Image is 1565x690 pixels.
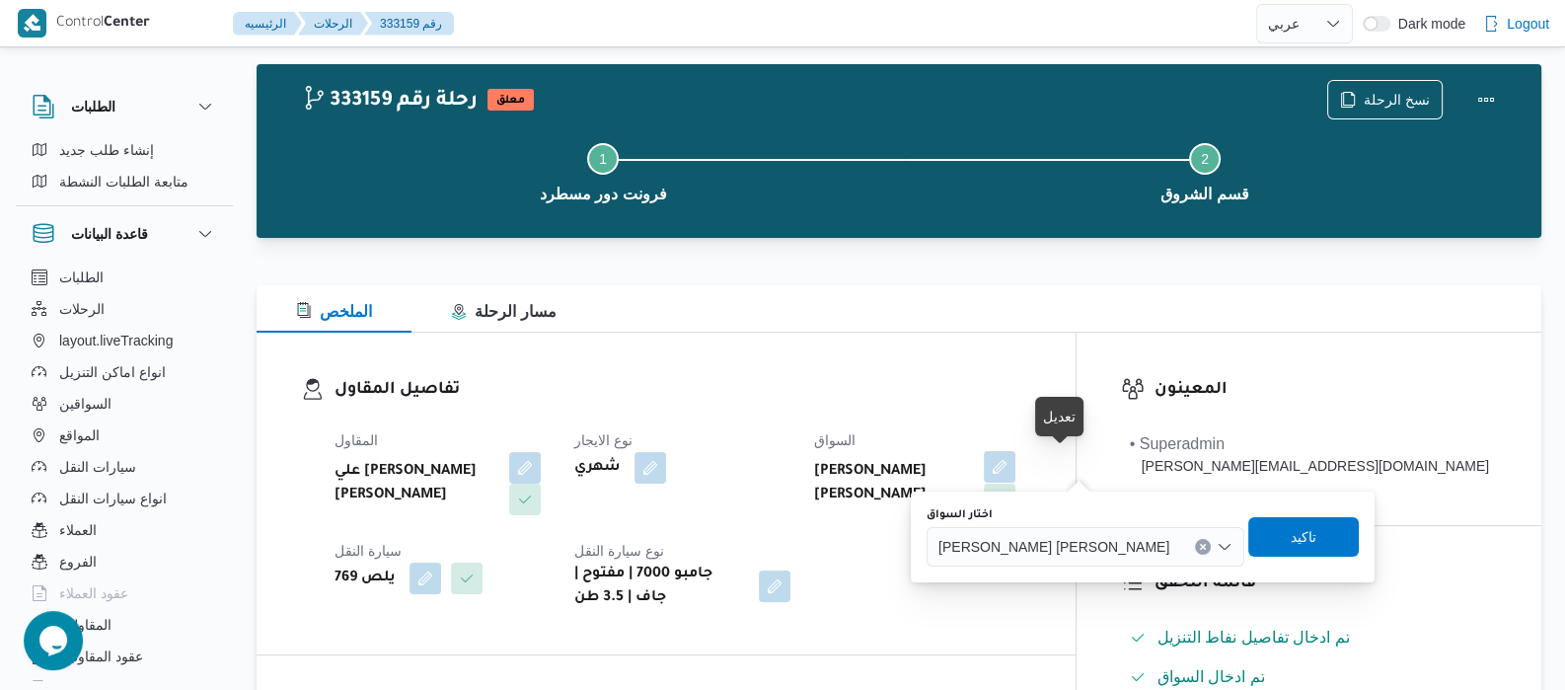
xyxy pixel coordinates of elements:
button: المقاولين [24,609,225,641]
b: شهري [574,456,621,480]
div: • Superadmin [1130,432,1489,456]
button: Logout [1475,4,1557,43]
button: السواقين [24,388,225,420]
button: العملاء [24,514,225,546]
span: Logout [1507,12,1549,36]
button: الرئيسيه [233,12,302,36]
span: الملخص [296,303,372,320]
div: تعديل [1043,405,1076,428]
span: الطلبات [59,266,104,289]
span: متابعة الطلبات النشطة [59,170,188,193]
span: تاكيد [1291,525,1316,549]
span: تم ادخال السواق [1157,665,1265,689]
button: انواع اماكن التنزيل [24,356,225,388]
span: إنشاء طلب جديد [59,138,154,162]
button: الفروع [24,546,225,577]
h3: تفاصيل المقاول [335,377,1031,404]
span: معلق [487,89,534,111]
span: سيارة النقل [335,543,402,559]
span: تم ادخال تفاصيل نفاط التنزيل [1157,629,1350,646]
button: نسخ الرحلة [1327,80,1443,119]
div: قاعدة البيانات [16,262,233,689]
button: عقود العملاء [24,577,225,609]
span: نوع الايجار [574,432,633,448]
button: الطلبات [32,95,217,118]
h2: 333159 رحلة رقم [302,89,478,115]
span: المواقع [59,423,100,447]
button: Open list of options [1217,539,1232,555]
h3: قائمة التحقق [1155,571,1497,597]
span: • Superadmin mohamed.nabil@illa.com.eg [1130,432,1489,477]
b: Center [104,16,150,32]
button: Clear input [1195,539,1211,555]
button: انواع سيارات النقل [24,483,225,514]
span: سيارات النقل [59,455,136,479]
h3: قاعدة البيانات [71,222,148,246]
button: قاعدة البيانات [32,222,217,246]
button: تم ادخال تفاصيل نفاط التنزيل [1122,622,1497,653]
span: فرونت دور مسطرد [540,183,667,206]
button: سيارات النقل [24,451,225,483]
span: السواقين [59,392,112,416]
button: متابعة الطلبات النشطة [24,166,225,197]
span: المقاول [335,432,378,448]
span: مسار الرحلة [451,303,556,320]
span: العملاء [59,518,97,542]
span: تم ادخال السواق [1157,668,1265,685]
b: [PERSON_NAME] [PERSON_NAME] [814,460,970,507]
b: معلق [496,95,525,107]
h3: الطلبات [71,95,115,118]
span: عقود العملاء [59,581,128,605]
iframe: chat widget [20,611,83,670]
div: الطلبات [16,134,233,205]
button: قسم الشروق [904,119,1506,222]
button: 333159 رقم [364,12,454,36]
span: 2 [1201,151,1209,167]
b: يلص 769 [335,567,396,590]
span: layout.liveTracking [59,329,173,352]
div: [PERSON_NAME][EMAIL_ADDRESS][DOMAIN_NAME] [1130,456,1489,477]
button: عقود المقاولين [24,641,225,672]
span: Dark mode [1390,16,1465,32]
span: الفروع [59,550,97,574]
span: [PERSON_NAME] [PERSON_NAME] [938,535,1169,557]
span: السواق [814,432,856,448]
button: الطلبات [24,262,225,293]
span: قسم الشروق [1160,183,1248,206]
button: Actions [1466,80,1506,119]
button: تاكيد [1248,517,1359,557]
button: الرحلات [24,293,225,325]
b: جامبو 7000 | مفتوح | جاف | 3.5 طن [574,563,745,610]
span: انواع اماكن التنزيل [59,360,166,384]
label: اختار السواق [927,507,993,523]
button: إنشاء طلب جديد [24,134,225,166]
span: انواع سيارات النقل [59,487,167,510]
span: نوع سيارة النقل [574,543,664,559]
button: layout.liveTracking [24,325,225,356]
span: 1 [599,151,607,167]
span: المقاولين [59,613,112,637]
button: الرحلات [298,12,368,36]
span: عقود المقاولين [59,645,143,668]
span: الرحلات [59,297,105,321]
h3: المعينون [1155,377,1497,404]
img: X8yXhbKr1z7QwAAAABJRU5ErkJggg== [18,9,46,38]
span: نسخ الرحلة [1364,88,1430,112]
button: المواقع [24,420,225,451]
b: علي [PERSON_NAME] [PERSON_NAME] [335,460,495,507]
button: فرونت دور مسطرد [302,119,904,222]
span: تم ادخال تفاصيل نفاط التنزيل [1157,626,1350,650]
